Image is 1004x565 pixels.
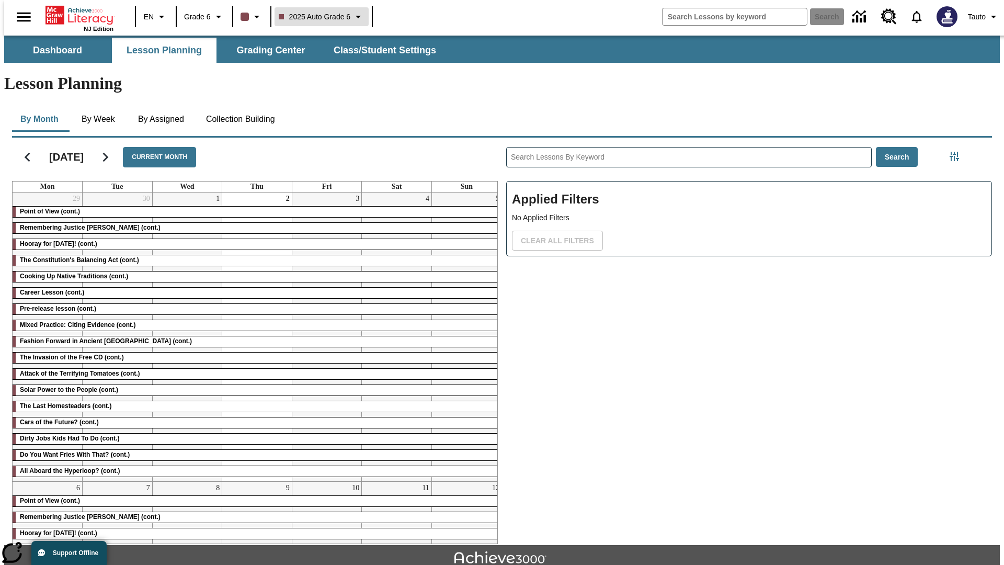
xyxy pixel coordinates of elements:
[362,193,432,482] td: October 4, 2025
[13,193,83,482] td: September 29, 2025
[275,7,369,26] button: Class: 2025 Auto Grade 6, Select your class
[14,144,41,171] button: Previous
[236,44,305,56] span: Grading Center
[13,528,501,539] div: Hooray for Constitution Day! (cont.)
[219,38,323,63] button: Grading Center
[31,541,107,565] button: Support Offline
[431,193,501,482] td: October 5, 2025
[127,44,202,56] span: Lesson Planning
[13,239,501,250] div: Hooray for Constitution Day! (cont.)
[112,38,216,63] button: Lesson Planning
[72,107,124,132] button: By Week
[141,193,152,205] a: September 30, 2025
[13,385,501,395] div: Solar Power to the People (cont.)
[353,193,361,205] a: October 3, 2025
[184,12,211,22] span: Grade 6
[45,4,113,32] div: Home
[20,386,118,393] span: Solar Power to the People (cont.)
[876,147,918,167] button: Search
[20,370,140,377] span: Attack of the Terrifying Tomatoes (cont.)
[53,549,98,557] span: Support Offline
[13,288,501,298] div: Career Lesson (cont.)
[109,182,125,192] a: Tuesday
[236,7,267,26] button: Class color is dark brown. Change class color
[13,417,501,428] div: Cars of the Future? (cont.)
[144,12,154,22] span: EN
[13,320,501,331] div: Mixed Practice: Citing Evidence (cont.)
[20,289,84,296] span: Career Lesson (cont.)
[875,3,903,31] a: Resource Center, Will open in new tab
[20,435,119,442] span: Dirty Jobs Kids Had To Do (cont.)
[459,182,475,192] a: Sunday
[49,151,84,163] h2: [DATE]
[33,44,82,56] span: Dashboard
[13,223,501,233] div: Remembering Justice O'Connor (cont.)
[663,8,807,25] input: search field
[13,401,501,412] div: The Last Homesteaders (cont.)
[20,321,135,329] span: Mixed Practice: Citing Evidence (cont.)
[4,74,1000,93] h1: Lesson Planning
[5,38,110,63] button: Dashboard
[13,255,501,266] div: The Constitution's Balancing Act (cont.)
[846,3,875,31] a: Data Center
[20,240,97,247] span: Hooray for Constitution Day! (cont.)
[20,497,80,504] span: Point of View (cont.)
[292,193,362,482] td: October 3, 2025
[13,353,501,363] div: The Invasion of the Free CD (cont.)
[20,305,96,312] span: Pre-release lesson (cont.)
[84,26,113,32] span: NJ Edition
[83,193,153,482] td: September 30, 2025
[944,146,965,167] button: Filters Side menu
[13,434,501,444] div: Dirty Jobs Kids Had To Do (cont.)
[494,193,501,205] a: October 5, 2025
[930,3,964,30] button: Select a new avatar
[4,38,446,63] div: SubNavbar
[12,107,67,132] button: By Month
[45,5,113,26] a: Home
[506,181,992,256] div: Applied Filters
[180,7,229,26] button: Grade: Grade 6, Select a grade
[20,467,120,474] span: All Aboard the Hyperloop? (cont.)
[20,513,161,521] span: Remembering Justice O'Connor (cont.)
[20,273,128,280] span: Cooking Up Native Traditions (cont.)
[214,482,222,494] a: October 8, 2025
[284,193,292,205] a: October 2, 2025
[13,512,501,523] div: Remembering Justice O'Connor (cont.)
[20,529,97,537] span: Hooray for Constitution Day! (cont.)
[144,482,152,494] a: October 7, 2025
[20,337,192,345] span: Fashion Forward in Ancient Rome (cont.)
[512,212,986,223] p: No Applied Filters
[20,402,111,410] span: The Last Homesteaders (cont.)
[74,482,82,494] a: October 6, 2025
[130,107,192,132] button: By Assigned
[937,6,957,27] img: Avatar
[13,272,501,282] div: Cooking Up Native Traditions (cont.)
[13,466,501,477] div: All Aboard the Hyperloop? (cont.)
[38,182,57,192] a: Monday
[222,193,292,482] td: October 2, 2025
[320,182,334,192] a: Friday
[20,419,99,426] span: Cars of the Future? (cont.)
[198,107,283,132] button: Collection Building
[4,36,1000,63] div: SubNavbar
[4,133,498,544] div: Calendar
[13,450,501,460] div: Do You Want Fries With That? (cont.)
[498,133,992,544] div: Search
[968,12,986,22] span: Tauto
[964,7,1004,26] button: Profile/Settings
[424,193,431,205] a: October 4, 2025
[490,482,501,494] a: October 12, 2025
[13,304,501,314] div: Pre-release lesson (cont.)
[420,482,431,494] a: October 11, 2025
[20,224,161,231] span: Remembering Justice O'Connor (cont.)
[152,193,222,482] td: October 1, 2025
[334,44,436,56] span: Class/Student Settings
[507,148,871,167] input: Search Lessons By Keyword
[71,193,82,205] a: September 29, 2025
[20,208,80,215] span: Point of View (cont.)
[390,182,404,192] a: Saturday
[178,182,196,192] a: Wednesday
[13,207,501,217] div: Point of View (cont.)
[20,354,124,361] span: The Invasion of the Free CD (cont.)
[284,482,292,494] a: October 9, 2025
